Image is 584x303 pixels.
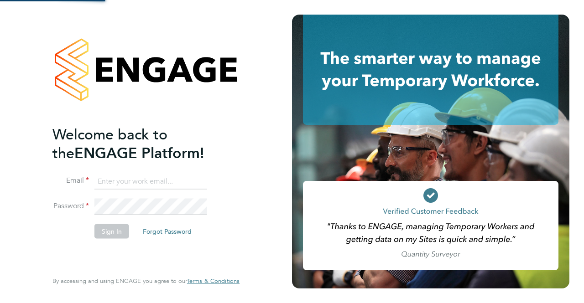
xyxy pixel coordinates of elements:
[94,173,207,190] input: Enter your work email...
[52,277,240,285] span: By accessing and using ENGAGE you agree to our
[94,224,129,239] button: Sign In
[187,277,240,285] a: Terms & Conditions
[52,125,230,162] h2: ENGAGE Platform!
[52,201,89,211] label: Password
[52,125,167,162] span: Welcome back to the
[187,277,240,285] span: Terms & Conditions
[52,176,89,185] label: Email
[136,224,199,239] button: Forgot Password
